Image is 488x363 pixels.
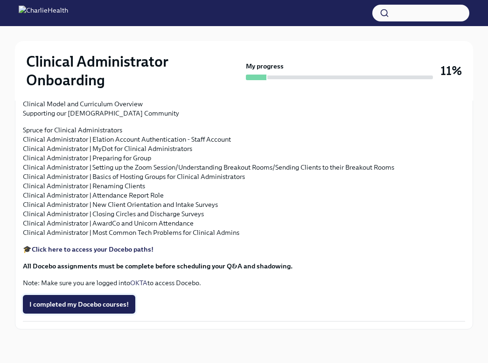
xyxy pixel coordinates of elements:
[23,278,465,288] p: Note: Make sure you are logged into to access Docebo.
[440,62,462,79] h3: 11%
[32,245,153,253] a: Click here to access your Docebo paths!
[26,52,242,89] h2: Clinical Administrator Onboarding
[23,245,465,254] p: 🎓
[23,262,293,270] strong: All Docebo assignments must be complete before scheduling your Q&A and shadowing.
[19,6,68,21] img: CharlieHealth
[130,279,147,287] a: OKTA
[23,295,135,314] button: I completed my Docebo courses!
[23,125,465,237] p: Spruce for Clinical Administrators Clinical Administrator | Elation Account Authentication - Staf...
[246,62,284,71] strong: My progress
[29,300,129,309] span: I completed my Docebo courses!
